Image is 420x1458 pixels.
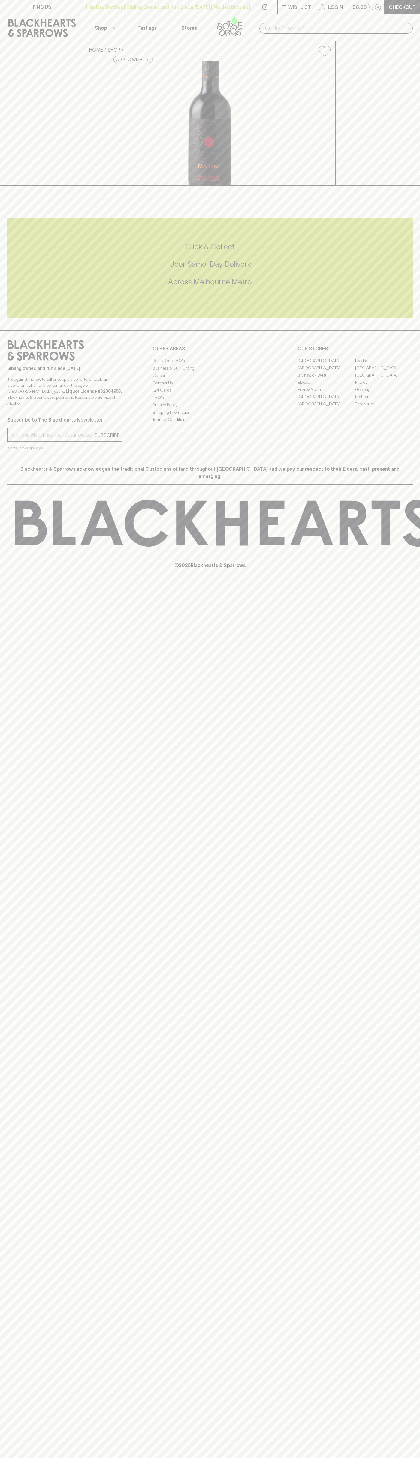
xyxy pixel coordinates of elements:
[7,242,413,252] h5: Click & Collect
[355,379,413,386] a: Fitzroy
[298,345,413,352] p: OUR STORES
[298,379,355,386] a: Elwood
[7,365,122,371] p: Sibling owned and run since [DATE]
[7,218,413,318] div: Call to action block
[298,400,355,407] a: [GEOGRAPHIC_DATA]
[153,401,268,409] a: Privacy Policy
[113,56,153,63] button: Add to wishlist
[153,394,268,401] a: FAQ's
[316,44,333,59] button: Add to wishlist
[352,4,367,11] p: $0.00
[274,23,408,33] input: Try "Pinot noir"
[153,364,268,372] a: Business & Bulk Gifting
[328,4,343,11] p: Login
[33,4,51,11] p: FIND US
[153,387,268,394] a: Gift Cards
[181,24,197,31] p: Stores
[355,386,413,393] a: Geelong
[377,5,379,9] p: 0
[7,259,413,269] h5: Uber Same-Day Delivery
[298,357,355,364] a: [GEOGRAPHIC_DATA]
[298,386,355,393] a: Fitzroy North
[7,416,122,423] p: Subscribe to The Blackhearts Newsletter
[153,416,268,423] a: Terms & Conditions
[89,47,103,52] a: HOME
[107,47,120,52] a: SHOP
[355,400,413,407] a: Thornbury
[84,61,335,185] img: 30453.png
[298,371,355,379] a: Brunswick West
[298,364,355,371] a: [GEOGRAPHIC_DATA]
[153,409,268,416] a: Shipping Information
[66,389,121,394] strong: Liquor License #32064953
[153,345,268,352] p: OTHER AREAS
[288,4,311,11] p: Wishlist
[126,14,168,41] a: Tastings
[12,465,408,480] p: Blackhearts & Sparrows acknowledges the traditional Custodians of land throughout [GEOGRAPHIC_DAT...
[95,24,107,31] p: Shop
[355,393,413,400] a: Prahran
[298,393,355,400] a: [GEOGRAPHIC_DATA]
[355,357,413,364] a: Braddon
[92,428,122,441] button: SUBSCRIBE
[84,14,126,41] button: Shop
[95,431,120,439] p: SUBSCRIBE
[153,379,268,386] a: Contact Us
[168,14,210,41] a: Stores
[153,357,268,364] a: Bottle Drop FAQ's
[12,430,92,440] input: e.g. jane@blackheartsandsparrows.com.au
[7,445,122,451] p: We will never spam you
[137,24,157,31] p: Tastings
[355,364,413,371] a: [GEOGRAPHIC_DATA]
[7,277,413,287] h5: Across Melbourne Metro
[7,376,122,406] p: It is against the law to sell or supply alcohol to, or to obtain alcohol on behalf of a person un...
[389,4,416,11] p: Checkout
[153,372,268,379] a: Careers
[355,371,413,379] a: [GEOGRAPHIC_DATA]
